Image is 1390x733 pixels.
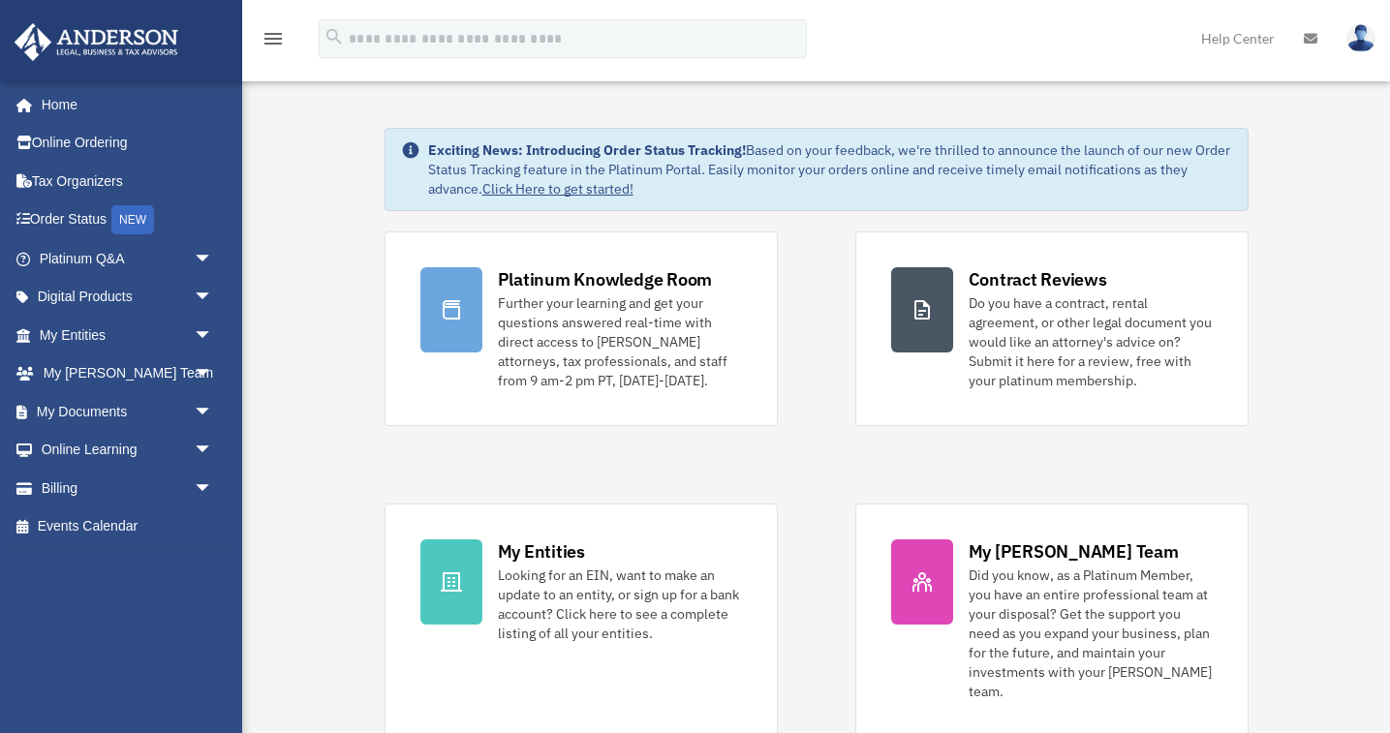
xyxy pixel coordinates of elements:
a: Contract Reviews Do you have a contract, rental agreement, or other legal document you would like... [855,231,1249,426]
strong: Exciting News: Introducing Order Status Tracking! [428,141,746,159]
i: search [324,26,345,47]
i: menu [262,27,285,50]
a: Billingarrow_drop_down [14,469,242,507]
a: Home [14,85,232,124]
div: Do you have a contract, rental agreement, or other legal document you would like an attorney's ad... [969,293,1213,390]
span: arrow_drop_down [194,469,232,508]
a: Digital Productsarrow_drop_down [14,278,242,317]
span: arrow_drop_down [194,354,232,394]
a: Online Learningarrow_drop_down [14,431,242,470]
a: menu [262,34,285,50]
a: Order StatusNEW [14,200,242,240]
a: Online Ordering [14,124,242,163]
img: User Pic [1346,24,1375,52]
div: Contract Reviews [969,267,1107,291]
a: Tax Organizers [14,162,242,200]
div: Further your learning and get your questions answered real-time with direct access to [PERSON_NAM... [498,293,742,390]
a: My Entitiesarrow_drop_down [14,316,242,354]
div: Based on your feedback, we're thrilled to announce the launch of our new Order Status Tracking fe... [428,140,1232,199]
a: My [PERSON_NAME] Teamarrow_drop_down [14,354,242,393]
div: NEW [111,205,154,234]
a: Platinum Knowledge Room Further your learning and get your questions answered real-time with dire... [385,231,778,426]
div: Looking for an EIN, want to make an update to an entity, or sign up for a bank account? Click her... [498,565,742,643]
a: Events Calendar [14,507,242,546]
span: arrow_drop_down [194,278,232,318]
div: My Entities [498,539,585,564]
div: My [PERSON_NAME] Team [969,539,1179,564]
span: arrow_drop_down [194,431,232,471]
a: My Documentsarrow_drop_down [14,392,242,431]
div: Did you know, as a Platinum Member, you have an entire professional team at your disposal? Get th... [969,565,1213,701]
a: Click Here to get started! [482,180,633,198]
img: Anderson Advisors Platinum Portal [9,23,184,61]
div: Platinum Knowledge Room [498,267,713,291]
a: Platinum Q&Aarrow_drop_down [14,239,242,278]
span: arrow_drop_down [194,392,232,432]
span: arrow_drop_down [194,316,232,355]
span: arrow_drop_down [194,239,232,279]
